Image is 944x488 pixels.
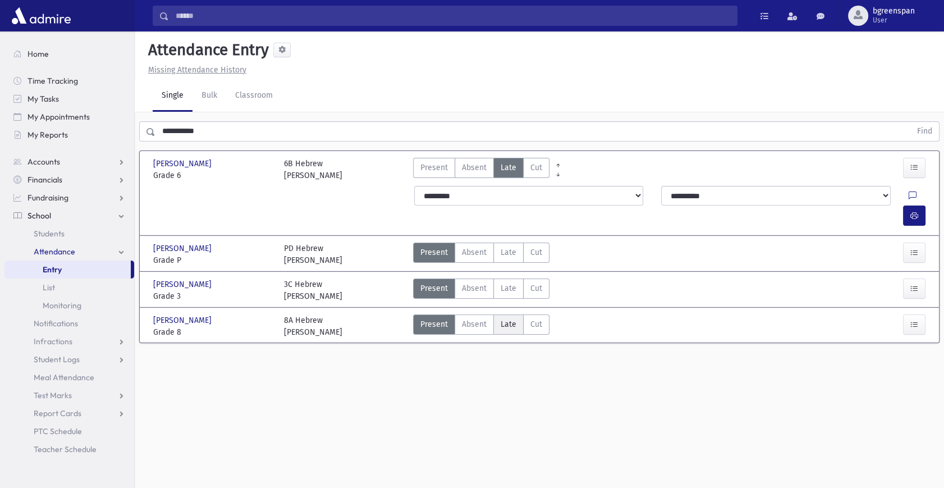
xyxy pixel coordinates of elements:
span: Grade P [153,254,273,266]
span: Cut [530,282,542,294]
span: My Reports [28,130,68,140]
span: Present [420,162,448,174]
a: Teacher Schedule [4,440,134,458]
span: Grade 3 [153,290,273,302]
span: Absent [462,247,487,258]
span: Cut [530,247,542,258]
span: Grade 8 [153,326,273,338]
a: My Reports [4,126,134,144]
span: Entry [43,264,62,275]
span: Late [501,318,516,330]
span: Present [420,282,448,294]
button: Find [910,122,939,141]
a: Notifications [4,314,134,332]
a: Fundraising [4,189,134,207]
a: Attendance [4,243,134,261]
a: Report Cards [4,404,134,422]
a: Time Tracking [4,72,134,90]
span: Grade 6 [153,170,273,181]
a: Single [153,80,193,112]
span: Absent [462,318,487,330]
a: Entry [4,261,131,279]
a: My Appointments [4,108,134,126]
span: Financials [28,175,62,185]
span: Absent [462,282,487,294]
div: 3C Hebrew [PERSON_NAME] [284,279,342,302]
span: Meal Attendance [34,372,94,382]
span: [PERSON_NAME] [153,279,214,290]
a: Bulk [193,80,226,112]
span: Fundraising [28,193,68,203]
span: Late [501,247,516,258]
img: AdmirePro [9,4,74,27]
div: 6B Hebrew [PERSON_NAME] [284,158,342,181]
div: AttTypes [413,279,549,302]
div: AttTypes [413,314,549,338]
span: [PERSON_NAME] [153,158,214,170]
span: Present [420,318,448,330]
span: School [28,211,51,221]
span: Student Logs [34,354,80,364]
span: Teacher Schedule [34,444,97,454]
span: Test Marks [34,390,72,400]
span: Infractions [34,336,72,346]
span: Students [34,229,65,239]
span: Cut [530,162,542,174]
a: My Tasks [4,90,134,108]
a: School [4,207,134,225]
span: [PERSON_NAME] [153,243,214,254]
span: Report Cards [34,408,81,418]
span: Time Tracking [28,76,78,86]
div: AttTypes [413,243,549,266]
a: Test Marks [4,386,134,404]
span: Notifications [34,318,78,329]
span: Present [420,247,448,258]
span: [PERSON_NAME] [153,314,214,326]
h5: Attendance Entry [144,40,269,60]
span: bgreenspan [873,7,915,16]
span: Late [501,282,516,294]
a: Monitoring [4,297,134,314]
span: Cut [530,318,542,330]
a: Meal Attendance [4,368,134,386]
a: Classroom [226,80,282,112]
a: PTC Schedule [4,422,134,440]
a: Missing Attendance History [144,65,246,75]
span: Late [501,162,516,174]
a: Financials [4,171,134,189]
u: Missing Attendance History [148,65,246,75]
span: Absent [462,162,487,174]
input: Search [169,6,737,26]
span: Monitoring [43,300,81,311]
span: User [873,16,915,25]
span: Home [28,49,49,59]
span: Accounts [28,157,60,167]
a: List [4,279,134,297]
span: My Appointments [28,112,90,122]
div: AttTypes [413,158,549,181]
div: PD Hebrew [PERSON_NAME] [284,243,342,266]
a: Students [4,225,134,243]
span: Attendance [34,247,75,257]
a: Home [4,45,134,63]
a: Student Logs [4,350,134,368]
span: PTC Schedule [34,426,82,436]
div: 8A Hebrew [PERSON_NAME] [284,314,342,338]
span: My Tasks [28,94,59,104]
a: Infractions [4,332,134,350]
a: Accounts [4,153,134,171]
span: List [43,282,55,293]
